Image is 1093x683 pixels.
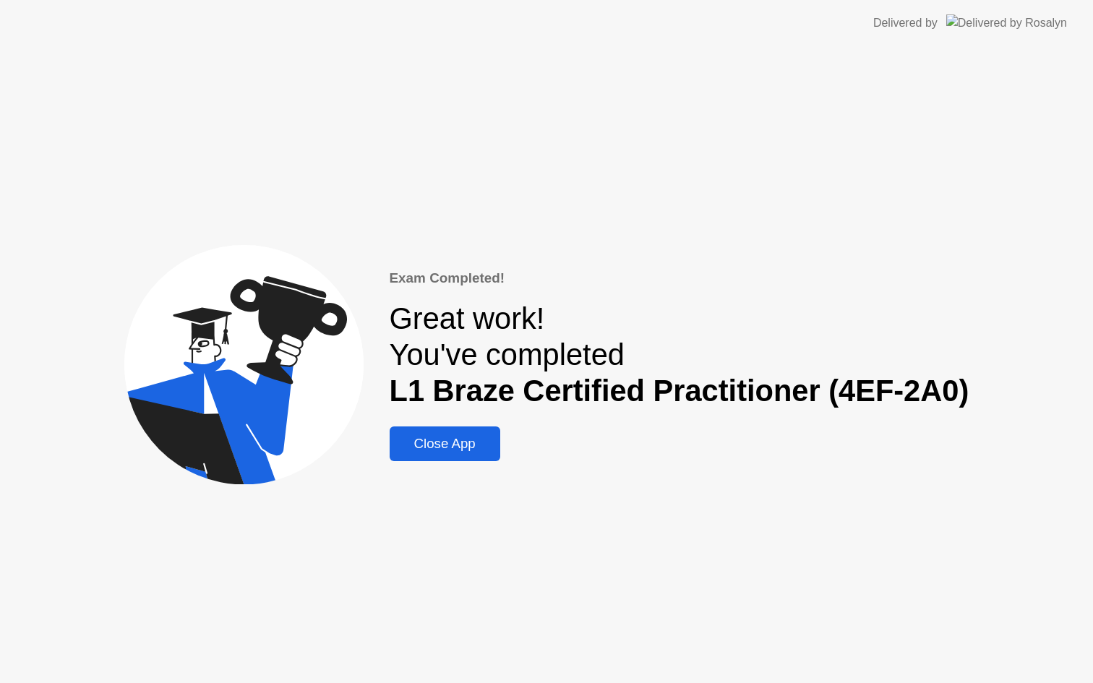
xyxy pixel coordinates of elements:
[946,14,1067,31] img: Delivered by Rosalyn
[390,268,969,288] div: Exam Completed!
[390,301,969,409] div: Great work! You've completed
[873,14,938,32] div: Delivered by
[390,374,969,408] b: L1 Braze Certified Practitioner (4EF-2A0)
[390,426,500,461] button: Close App
[394,436,496,452] div: Close App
